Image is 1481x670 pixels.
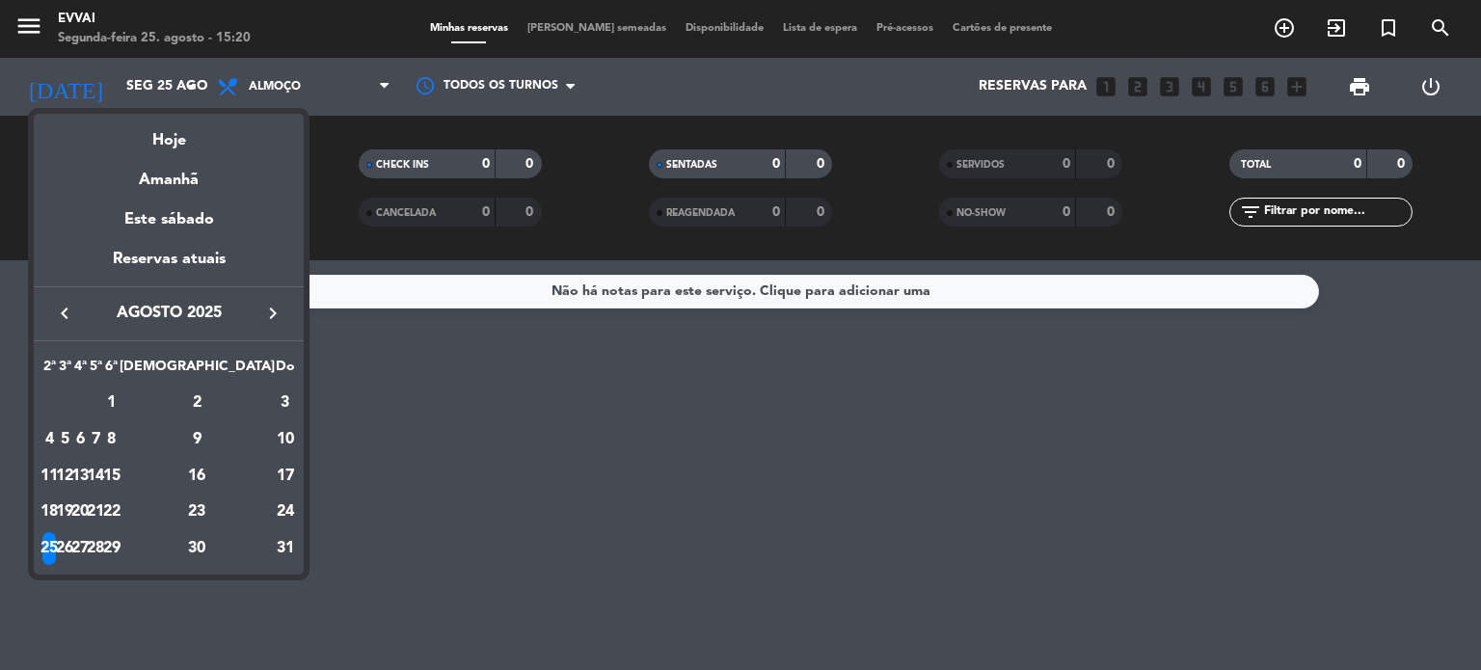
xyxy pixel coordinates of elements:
[34,153,304,193] div: Amanhã
[72,530,88,567] td: 27 de agosto de 2025
[127,496,267,528] div: 23
[120,385,275,421] td: 2 de agosto de 2025
[41,421,57,458] td: 4 de agosto de 2025
[89,532,103,565] div: 28
[120,458,275,495] td: 16 de agosto de 2025
[58,532,72,565] div: 26
[88,356,103,386] th: Quinta-feira
[276,423,295,456] div: 10
[57,356,72,386] th: Terça-feira
[58,423,72,456] div: 5
[127,532,267,565] div: 30
[275,494,296,530] td: 24 de agosto de 2025
[275,458,296,495] td: 17 de agosto de 2025
[275,385,296,421] td: 3 de agosto de 2025
[104,356,120,386] th: Sexta-feira
[104,494,120,530] td: 22 de agosto de 2025
[57,494,72,530] td: 19 de agosto de 2025
[53,302,76,325] i: keyboard_arrow_left
[47,301,82,326] button: keyboard_arrow_left
[276,496,295,528] div: 24
[104,423,119,456] div: 8
[127,387,267,419] div: 2
[34,114,304,153] div: Hoje
[261,302,284,325] i: keyboard_arrow_right
[41,356,57,386] th: Segunda-feira
[57,421,72,458] td: 5 de agosto de 2025
[42,532,57,565] div: 25
[88,494,103,530] td: 21 de agosto de 2025
[276,387,295,419] div: 3
[89,496,103,528] div: 21
[58,496,72,528] div: 19
[104,387,119,419] div: 1
[72,458,88,495] td: 13 de agosto de 2025
[41,458,57,495] td: 11 de agosto de 2025
[120,356,275,386] th: Sábado
[41,385,104,421] td: AGO
[120,494,275,530] td: 23 de agosto de 2025
[127,460,267,493] div: 16
[89,460,103,493] div: 14
[72,421,88,458] td: 6 de agosto de 2025
[276,460,295,493] div: 17
[41,494,57,530] td: 18 de agosto de 2025
[104,458,120,495] td: 15 de agosto de 2025
[42,496,57,528] div: 18
[104,496,119,528] div: 22
[41,530,57,567] td: 25 de agosto de 2025
[104,532,119,565] div: 29
[88,458,103,495] td: 14 de agosto de 2025
[104,385,120,421] td: 1 de agosto de 2025
[73,532,88,565] div: 27
[275,421,296,458] td: 10 de agosto de 2025
[120,530,275,567] td: 30 de agosto de 2025
[104,460,119,493] div: 15
[34,193,304,247] div: Este sábado
[276,532,295,565] div: 31
[57,530,72,567] td: 26 de agosto de 2025
[34,247,304,286] div: Reservas atuais
[275,356,296,386] th: Domingo
[73,460,88,493] div: 13
[275,530,296,567] td: 31 de agosto de 2025
[104,530,120,567] td: 29 de agosto de 2025
[73,496,88,528] div: 20
[127,423,267,456] div: 9
[72,494,88,530] td: 20 de agosto de 2025
[256,301,290,326] button: keyboard_arrow_right
[82,301,256,326] span: agosto 2025
[57,458,72,495] td: 12 de agosto de 2025
[42,423,57,456] div: 4
[104,421,120,458] td: 8 de agosto de 2025
[89,423,103,456] div: 7
[88,421,103,458] td: 7 de agosto de 2025
[42,460,57,493] div: 11
[72,356,88,386] th: Quarta-feira
[88,530,103,567] td: 28 de agosto de 2025
[73,423,88,456] div: 6
[58,460,72,493] div: 12
[120,421,275,458] td: 9 de agosto de 2025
